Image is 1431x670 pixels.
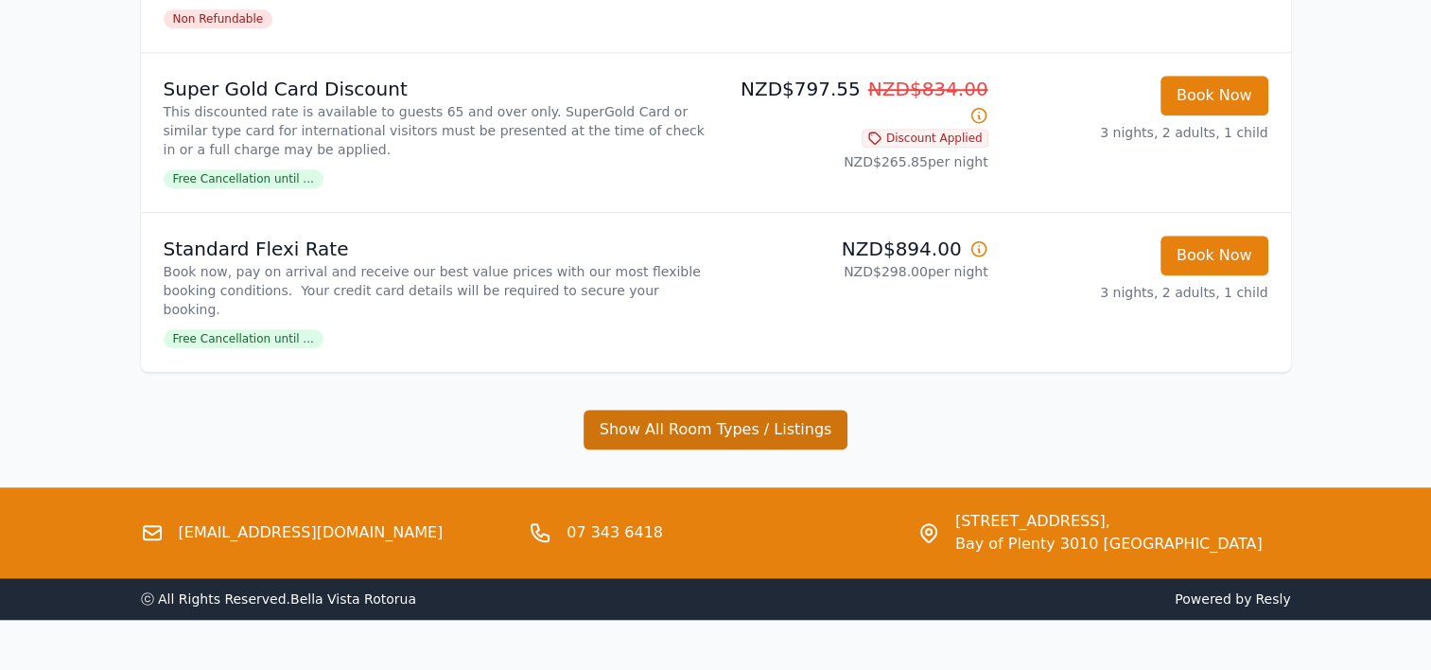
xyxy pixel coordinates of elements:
p: NZD$797.55 [724,76,988,129]
p: NZD$265.85 per night [724,152,988,171]
span: Powered by [724,590,1291,608]
p: 3 nights, 2 adults, 1 child [1003,283,1268,302]
span: Discount Applied [862,129,988,148]
a: 07 343 6418 [567,521,663,544]
span: Bay of Plenty 3010 [GEOGRAPHIC_DATA] [955,533,1263,555]
p: This discounted rate is available to guests 65 and over only. SuperGold Card or similar type card... [164,102,708,159]
button: Book Now [1161,76,1268,115]
a: [EMAIL_ADDRESS][DOMAIN_NAME] [179,521,444,544]
p: NZD$298.00 per night [724,262,988,281]
span: Free Cancellation until ... [164,329,323,348]
p: Standard Flexi Rate [164,236,708,262]
button: Book Now [1161,236,1268,275]
span: NZD$834.00 [868,78,988,100]
span: [STREET_ADDRESS], [955,510,1263,533]
p: Super Gold Card Discount [164,76,708,102]
span: Non Refundable [164,9,273,28]
span: ⓒ All Rights Reserved. Bella Vista Rotorua [141,591,416,607]
p: 3 nights, 2 adults, 1 child [1003,123,1268,142]
p: NZD$894.00 [724,236,988,262]
span: Free Cancellation until ... [164,169,323,188]
button: Show All Room Types / Listings [584,410,848,450]
p: Book now, pay on arrival and receive our best value prices with our most flexible booking conditi... [164,262,708,319]
a: Resly [1255,591,1290,607]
